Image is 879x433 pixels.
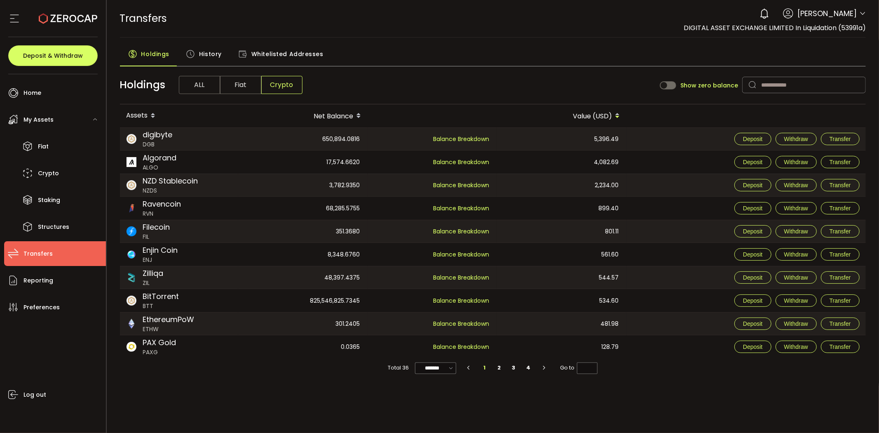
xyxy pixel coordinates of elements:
span: Withdraw [784,251,808,258]
div: 3,782.9350 [238,174,367,196]
span: RVN [143,209,181,218]
span: Withdraw [784,274,808,281]
button: Withdraw [776,225,817,238]
span: NZD Stablecoin [143,175,198,186]
button: Deposit & Withdraw [8,45,98,66]
span: Deposit [743,320,762,327]
span: Balance Breakdown [434,320,490,328]
span: Preferences [23,301,60,313]
div: 801.11 [497,220,626,242]
div: 301.2405 [238,313,367,335]
button: Withdraw [776,271,817,284]
span: DGB [143,140,173,149]
div: 481.98 [497,313,626,335]
span: Holdings [120,77,166,93]
button: Deposit [734,318,771,330]
span: BitTorrent [143,291,179,302]
img: filecoin_portfolio.png [127,226,136,236]
button: Withdraw [776,202,817,214]
div: Value (USD) [497,109,626,123]
img: paxg_portfolio.svg [127,342,136,352]
span: My Assets [23,114,54,126]
div: 351.3680 [238,220,367,242]
button: Withdraw [776,248,817,261]
button: Withdraw [776,318,817,330]
span: Transfer [830,159,851,165]
span: Deposit [743,274,762,281]
div: 825,546,825.7345 [238,289,367,312]
button: Transfer [821,271,860,284]
li: 1 [477,362,492,374]
button: Deposit [734,271,771,284]
img: zuPXiwguUFiBOIQyqLOiXsnnNitlx7q4LCwEbLHADjIpTka+Lip0HH8D0VTrd02z+wEAAAAASUVORK5CYII= [127,134,136,144]
button: Deposit [734,156,771,168]
button: Withdraw [776,156,817,168]
span: digibyte [143,129,173,140]
span: Transfer [830,344,851,350]
span: Home [23,87,41,99]
span: Withdraw [784,228,808,235]
span: Staking [38,194,60,206]
span: Transfer [830,228,851,235]
iframe: Chat Widget [838,393,879,433]
button: Transfer [821,248,860,261]
span: Withdraw [784,159,808,165]
button: Deposit [734,179,771,191]
span: ZIL [143,279,164,287]
button: Transfer [821,294,860,307]
span: Crypto [38,167,59,179]
span: Transfer [830,205,851,212]
li: 3 [506,362,521,374]
div: 68,285.5755 [238,197,367,220]
span: ALL [179,76,220,94]
div: 8,348.6760 [238,243,367,266]
div: 5,396.49 [497,128,626,150]
img: zuPXiwguUFiBOIQyqLOiXsnnNitlx7q4LCwEbLHADjIpTka+Lip0HH8D0VTrd02z+wEAAAAASUVORK5CYII= [127,296,136,306]
span: Crypto [261,76,302,94]
span: [PERSON_NAME] [797,8,857,19]
button: Transfer [821,318,860,330]
button: Deposit [734,294,771,307]
span: PAXG [143,348,176,357]
span: Balance Breakdown [434,181,490,189]
button: Deposit [734,133,771,145]
span: Balance Breakdown [434,250,490,259]
span: Deposit [743,297,762,304]
span: Zilliqa [143,268,164,279]
span: Transfer [830,182,851,188]
span: Deposit [743,344,762,350]
span: Transfer [830,320,851,327]
li: 4 [521,362,536,374]
button: Transfer [821,179,860,191]
span: Withdraw [784,205,808,212]
button: Deposit [734,341,771,353]
div: 17,574.6620 [238,151,367,174]
span: Deposit [743,136,762,142]
span: Balance Breakdown [434,227,490,235]
div: 899.40 [497,197,626,220]
div: Assets [120,109,238,123]
button: Transfer [821,156,860,168]
img: ravencoin_portfolio.png [127,203,136,213]
span: FIL [143,233,170,241]
span: Deposit & Withdraw [23,53,83,59]
span: History [199,46,222,62]
button: Deposit [734,248,771,261]
span: Transfer [830,274,851,281]
span: Withdraw [784,182,808,188]
span: Structures [38,221,69,233]
div: 4,082.69 [497,151,626,174]
span: Transfers [23,248,53,260]
button: Withdraw [776,341,817,353]
span: Transfer [830,251,851,258]
span: Withdraw [784,344,808,350]
span: Ravencoin [143,198,181,209]
span: Balance Breakdown [434,297,490,305]
button: Deposit [734,202,771,214]
span: PAX Gold [143,337,176,348]
span: Transfer [830,297,851,304]
span: Log out [23,389,46,401]
span: Balance Breakdown [434,343,490,351]
div: 48,397.4375 [238,266,367,289]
